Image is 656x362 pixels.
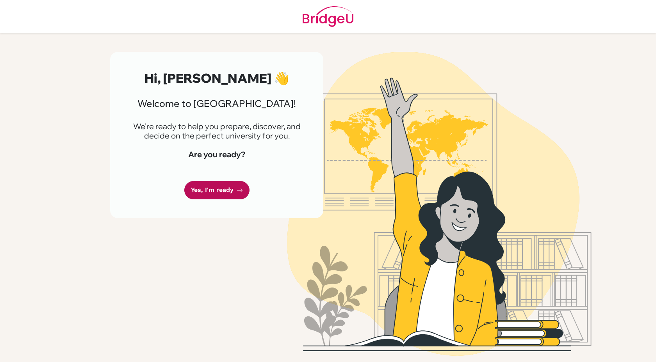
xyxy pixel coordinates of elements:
[129,71,305,85] h2: Hi, [PERSON_NAME] 👋
[129,122,305,140] p: We're ready to help you prepare, discover, and decide on the perfect university for you.
[129,150,305,159] h4: Are you ready?
[184,181,250,199] a: Yes, I'm ready
[129,98,305,109] h3: Welcome to [GEOGRAPHIC_DATA]!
